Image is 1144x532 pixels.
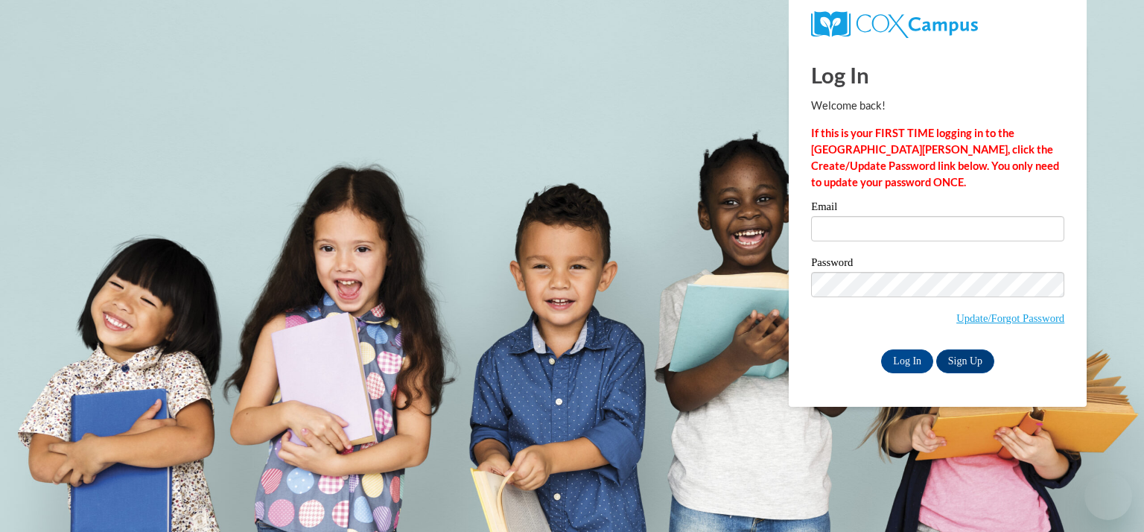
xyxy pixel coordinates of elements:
[956,312,1064,324] a: Update/Forgot Password
[811,11,978,38] img: COX Campus
[811,98,1064,114] p: Welcome back!
[881,349,933,373] input: Log In
[811,201,1064,216] label: Email
[936,349,994,373] a: Sign Up
[811,11,1064,38] a: COX Campus
[811,127,1059,189] strong: If this is your FIRST TIME logging in to the [GEOGRAPHIC_DATA][PERSON_NAME], click the Create/Upd...
[811,257,1064,272] label: Password
[1084,472,1132,520] iframe: Button to launch messaging window
[811,60,1064,90] h1: Log In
